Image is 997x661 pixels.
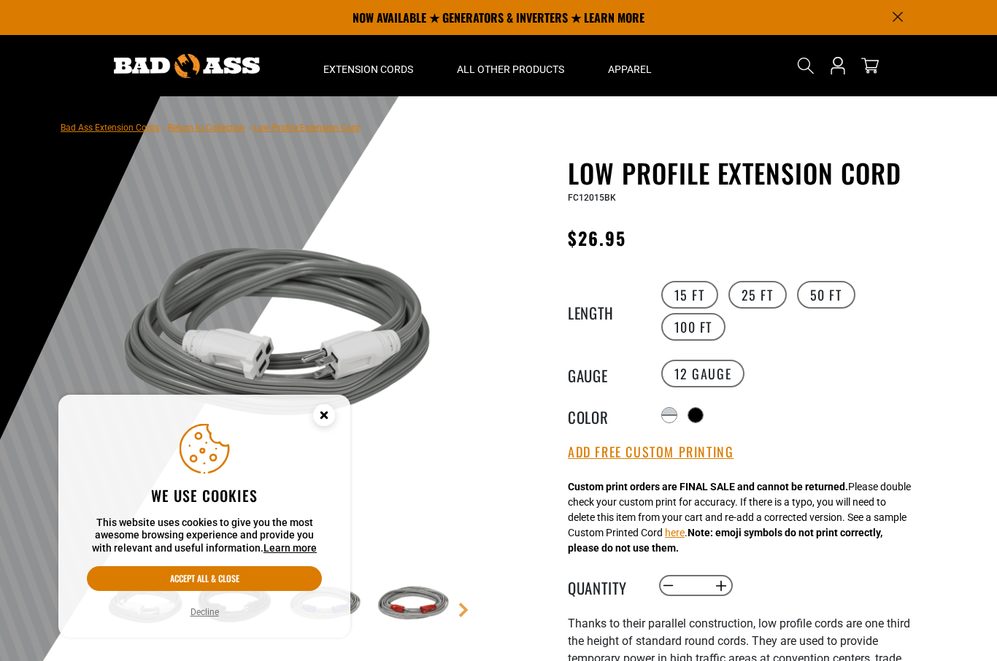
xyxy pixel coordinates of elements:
[369,562,453,646] img: grey & red
[87,566,322,591] button: Accept all & close
[58,395,350,638] aside: Cookie Consent
[301,35,435,96] summary: Extension Cords
[61,118,360,136] nav: breadcrumbs
[665,525,685,541] button: here
[568,225,626,251] span: $26.95
[254,123,360,133] span: Low Profile Extension Cord
[162,123,165,133] span: ›
[456,603,471,617] a: Next
[263,542,317,554] a: Learn more
[661,281,718,309] label: 15 FT
[248,123,251,133] span: ›
[568,444,734,460] button: Add Free Custom Printing
[568,301,641,320] legend: Length
[104,161,455,512] img: grey & white
[87,486,322,505] h2: We use cookies
[661,360,745,387] label: 12 Gauge
[568,193,616,203] span: FC12015BK
[568,527,882,554] strong: Note: emoji symbols do not print correctly, please do not use them.
[168,123,245,133] a: Return to Collection
[586,35,674,96] summary: Apparel
[61,123,159,133] a: Bad Ass Extension Cords
[608,63,652,76] span: Apparel
[568,576,641,595] label: Quantity
[794,54,817,77] summary: Search
[323,63,413,76] span: Extension Cords
[87,517,322,555] p: This website uses cookies to give you the most awesome browsing experience and provide you with r...
[186,605,223,619] button: Decline
[661,313,726,341] label: 100 FT
[797,281,855,309] label: 50 FT
[568,481,848,492] strong: Custom print orders are FINAL SALE and cannot be returned.
[568,158,925,188] h1: Low Profile Extension Cord
[457,63,564,76] span: All Other Products
[568,406,641,425] legend: Color
[114,54,260,78] img: Bad Ass Extension Cords
[728,281,787,309] label: 25 FT
[568,364,641,383] legend: Gauge
[568,479,911,556] div: Please double check your custom print for accuracy. If there is a typo, you will need to delete t...
[435,35,586,96] summary: All Other Products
